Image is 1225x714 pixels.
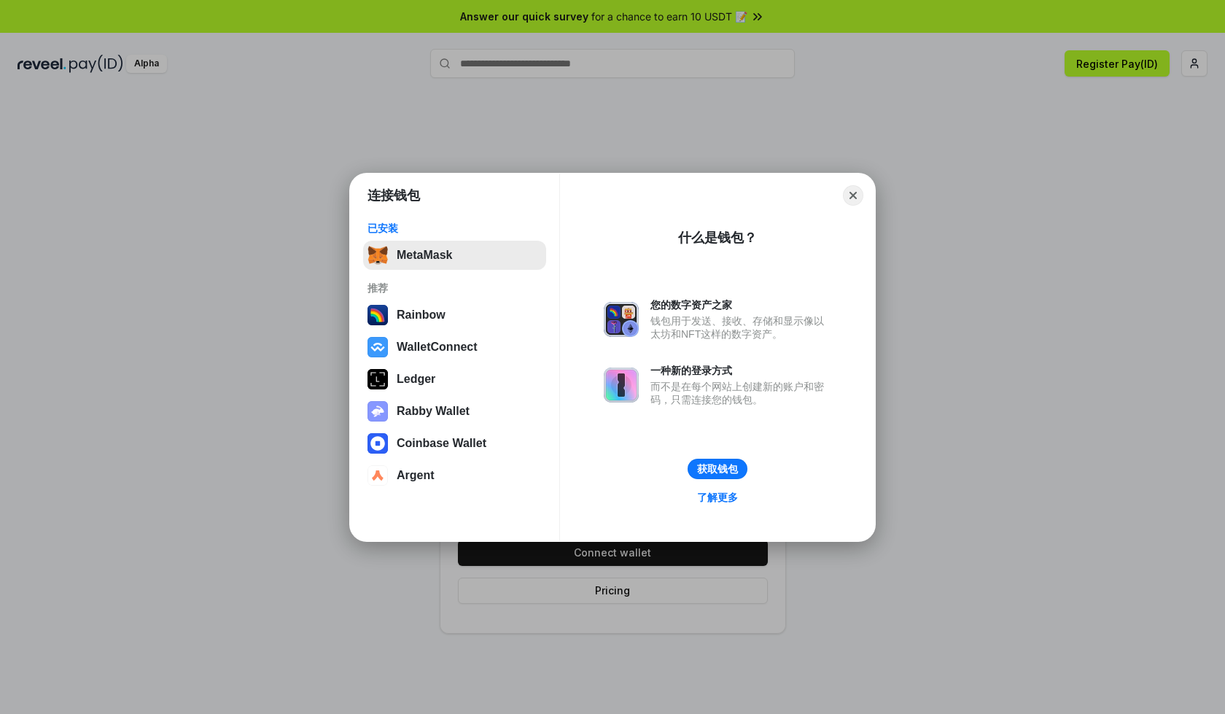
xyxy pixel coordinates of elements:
[367,465,388,486] img: svg+xml,%3Csvg%20width%3D%2228%22%20height%3D%2228%22%20viewBox%3D%220%200%2028%2028%22%20fill%3D...
[397,249,452,262] div: MetaMask
[397,309,446,322] div: Rainbow
[843,185,863,206] button: Close
[367,369,388,389] img: svg+xml,%3Csvg%20xmlns%3D%22http%3A%2F%2Fwww.w3.org%2F2000%2Fsvg%22%20width%3D%2228%22%20height%3...
[397,437,486,450] div: Coinbase Wallet
[367,245,388,265] img: svg+xml,%3Csvg%20fill%3D%22none%22%20height%3D%2233%22%20viewBox%3D%220%200%2035%2033%22%20width%...
[367,282,542,295] div: 推荐
[697,462,738,476] div: 获取钱包
[363,429,546,458] button: Coinbase Wallet
[688,459,747,479] button: 获取钱包
[363,461,546,490] button: Argent
[604,368,639,403] img: svg+xml,%3Csvg%20xmlns%3D%22http%3A%2F%2Fwww.w3.org%2F2000%2Fsvg%22%20fill%3D%22none%22%20viewBox...
[367,337,388,357] img: svg+xml,%3Csvg%20width%3D%2228%22%20height%3D%2228%22%20viewBox%3D%220%200%2028%2028%22%20fill%3D...
[367,401,388,422] img: svg+xml,%3Csvg%20xmlns%3D%22http%3A%2F%2Fwww.w3.org%2F2000%2Fsvg%22%20fill%3D%22none%22%20viewBox...
[397,405,470,418] div: Rabby Wallet
[397,341,478,354] div: WalletConnect
[363,333,546,362] button: WalletConnect
[367,187,420,204] h1: 连接钱包
[363,365,546,394] button: Ledger
[650,380,831,406] div: 而不是在每个网站上创建新的账户和密码，只需连接您的钱包。
[367,222,542,235] div: 已安装
[697,491,738,504] div: 了解更多
[397,469,435,482] div: Argent
[367,305,388,325] img: svg+xml,%3Csvg%20width%3D%22120%22%20height%3D%22120%22%20viewBox%3D%220%200%20120%20120%22%20fil...
[678,229,757,247] div: 什么是钱包？
[367,433,388,454] img: svg+xml,%3Csvg%20width%3D%2228%22%20height%3D%2228%22%20viewBox%3D%220%200%2028%2028%22%20fill%3D...
[363,241,546,270] button: MetaMask
[688,488,747,507] a: 了解更多
[363,397,546,426] button: Rabby Wallet
[397,373,435,386] div: Ledger
[650,298,831,311] div: 您的数字资产之家
[604,302,639,337] img: svg+xml,%3Csvg%20xmlns%3D%22http%3A%2F%2Fwww.w3.org%2F2000%2Fsvg%22%20fill%3D%22none%22%20viewBox...
[650,364,831,377] div: 一种新的登录方式
[650,314,831,341] div: 钱包用于发送、接收、存储和显示像以太坊和NFT这样的数字资产。
[363,300,546,330] button: Rainbow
